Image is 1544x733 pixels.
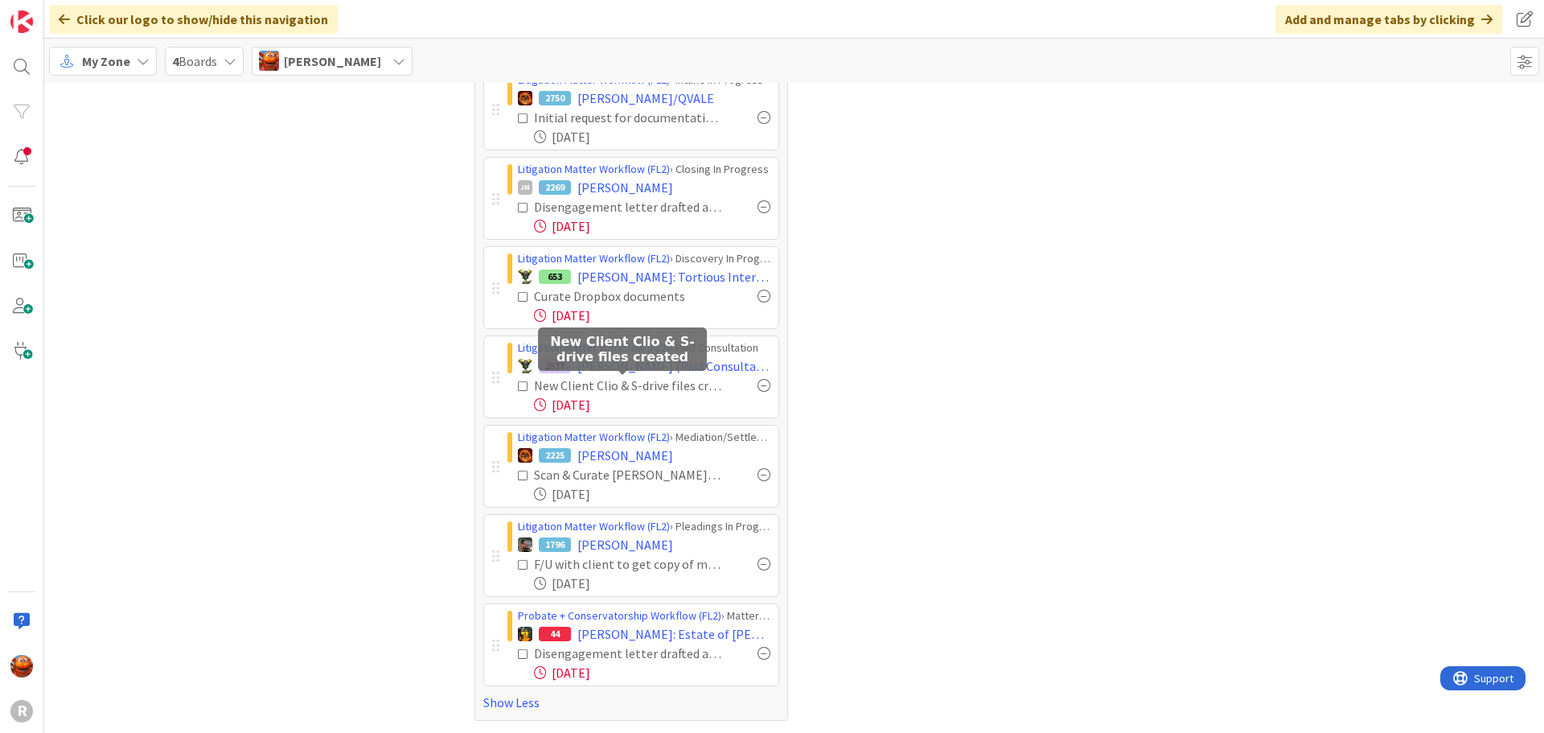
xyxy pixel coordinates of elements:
div: › Discovery In Progress [518,250,770,267]
div: Initial request for documentation sent to client + Client Dropbox folder created and shared to cl... [534,108,722,127]
a: Litigation Matter Workflow (FL2) [518,430,670,444]
a: Litigation Matter Workflow (FL2) [518,340,670,355]
div: › Matter Closing in Progress [518,607,770,624]
a: Litigation Matter Workflow (FL2) [518,162,670,176]
span: [PERSON_NAME] [577,178,673,197]
img: MR [518,627,532,641]
div: › Closing In Progress [518,161,770,178]
div: 653 [539,270,571,284]
div: 2225 [539,448,571,463]
div: Curate Dropbox documents [534,286,717,306]
div: JM [518,180,532,195]
div: [DATE] [534,395,770,414]
div: Disengagement letter drafted and sent for review (client terminated rep.) [534,197,722,216]
span: [PERSON_NAME]: Estate of [PERSON_NAME] [577,624,770,644]
div: Scan & Curate [PERSON_NAME] Documents [534,465,722,484]
div: F/U with client to get copy of mother's trust and tax documents (see DEG email) [534,554,722,574]
div: 44 [539,627,571,641]
div: 1796 [539,537,571,552]
div: Click our logo to show/hide this navigation [49,5,338,34]
div: [DATE] [534,216,770,236]
img: Visit kanbanzone.com [10,10,33,33]
div: [DATE] [534,484,770,504]
span: My Zone [82,51,130,71]
div: [DATE] [534,127,770,146]
div: › Pleadings In Progress [518,518,770,535]
div: [DATE] [534,306,770,325]
div: Disengagement letter drafted and sent for review [534,644,722,663]
div: › Paid Consultation [518,340,770,356]
a: Litigation Matter Workflow (FL2) [518,519,670,533]
div: Add and manage tabs by clicking [1275,5,1502,34]
a: Probate + Conservatorship Workflow (FL2) [518,608,721,623]
span: [PERSON_NAME]/QVALE [577,89,714,108]
a: Litigation Matter Workflow (FL2) [518,251,670,266]
span: [PERSON_NAME]: Tortious Interference with Economic Relations [577,267,770,286]
span: [PERSON_NAME] [284,51,381,71]
a: Show Less [483,693,779,712]
img: NC [518,359,532,373]
div: [DATE] [534,663,770,682]
span: Boards [172,51,217,71]
div: 2750 [539,91,571,105]
div: [DATE] [534,574,770,593]
img: KA [259,51,279,71]
img: MW [518,537,532,552]
img: TR [518,448,532,463]
div: New Client Clio & S-drive files created [534,376,722,395]
img: KA [10,655,33,677]
span: [PERSON_NAME] [577,535,673,554]
h5: New Client Clio & S-drive files created [544,334,700,364]
div: › Mediation/Settlement in Progress [518,429,770,446]
img: TR [518,91,532,105]
span: [PERSON_NAME] [577,446,673,465]
div: 2269 [539,180,571,195]
span: Support [34,2,73,22]
div: R [10,700,33,723]
img: NC [518,270,532,284]
b: 4 [172,53,179,69]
